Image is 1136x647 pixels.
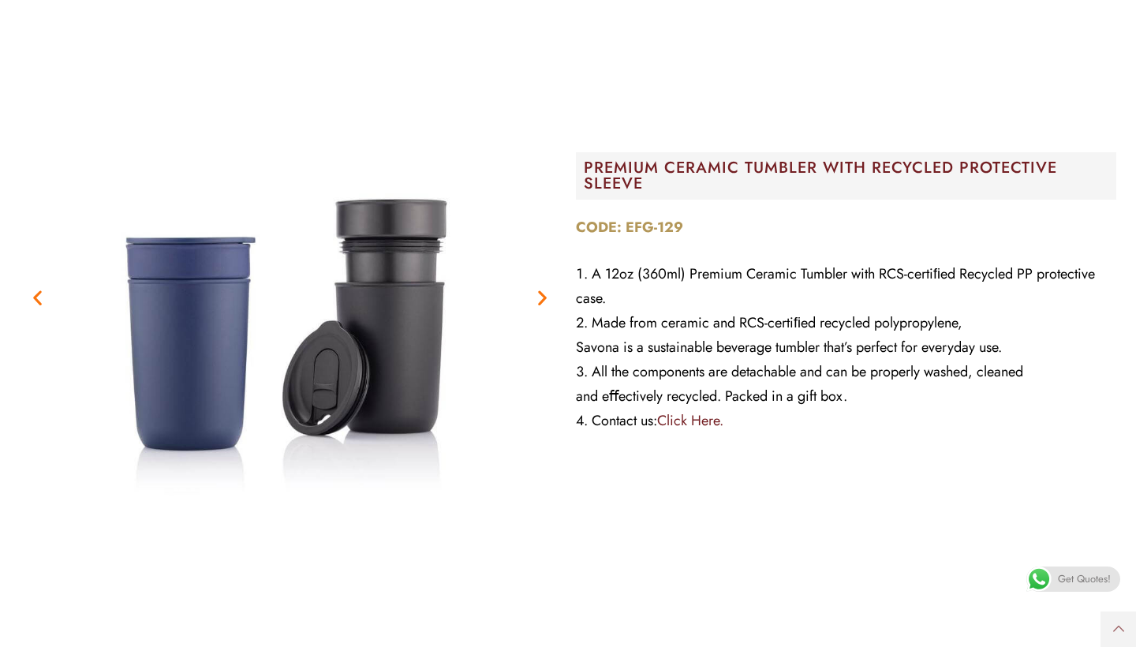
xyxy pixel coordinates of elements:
div: Image Carousel [20,27,560,567]
li: Contact us: [576,409,1116,433]
img: efg-130-3 [20,27,560,567]
strong: CODE: EFG-129 [576,217,683,237]
span: Get Quotes! [1058,567,1111,592]
span: Made from ceramic and RCS-certiﬁed recycled polypropylene, Savona is a sustainable beverage tumbl... [576,312,1002,357]
span: A 12oz (360ml) Premium Ceramic Tumbler with RCS-certiﬁed Recycled PP protective case. [576,264,1095,309]
span: All the components are detachable and can be properly washed, cleaned and eﬀectively recycled. Pa... [576,361,1023,406]
div: Next slide [532,287,552,307]
div: Previous slide [28,287,47,307]
h2: PREMIUM CERAMIC TUMBLER WITH RECYCLED PROTECTIVE SLEEVE [584,160,1116,192]
a: Click Here. [657,410,723,431]
div: 3 / 5 [20,27,560,567]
